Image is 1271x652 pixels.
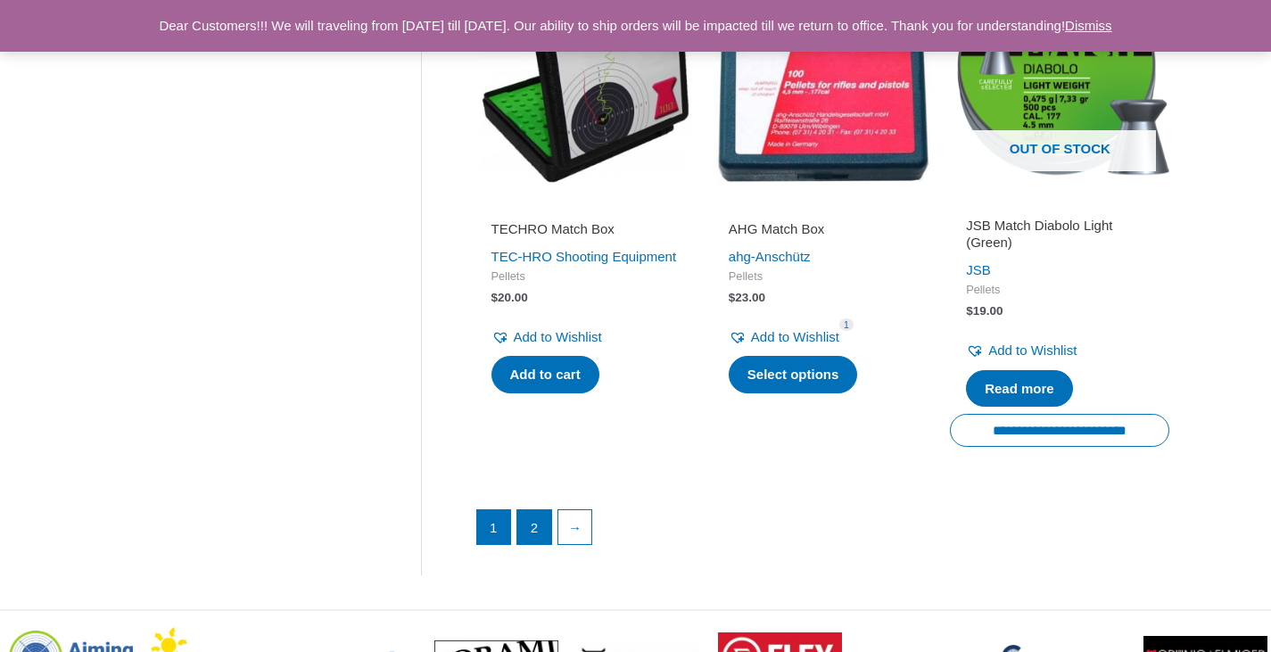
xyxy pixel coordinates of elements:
nav: Product Pagination [475,509,1170,554]
bdi: 19.00 [966,304,1003,318]
span: Out of stock [963,130,1156,171]
a: Page 2 [517,510,551,544]
span: Pellets [966,283,1153,298]
a: TECHRO Match Box [491,220,679,244]
a: Add to Wishlist [491,325,602,350]
span: $ [491,291,499,304]
h2: JSB Match Diabolo Light (Green) [966,217,1153,252]
a: JSB Match Diabolo Light (Green) [966,217,1153,259]
a: ahg-Anschütz [729,249,811,264]
span: Add to Wishlist [514,329,602,344]
h2: TECHRO Match Box [491,220,679,238]
iframe: Customer reviews powered by Trustpilot [966,195,1153,217]
span: Page 1 [477,510,511,544]
a: TEC-HRO Shooting Equipment [491,249,677,264]
a: Add to cart: “TECHRO Match Box” [491,356,599,393]
a: Dismiss [1065,18,1112,33]
span: Add to Wishlist [988,343,1077,358]
a: Read more about “JSB Match Diabolo Light (Green)” [966,370,1073,408]
a: AHG Match Box [729,220,916,244]
span: $ [966,304,973,318]
span: 1 [839,318,854,332]
span: Add to Wishlist [751,329,839,344]
a: → [558,510,592,544]
a: Add to Wishlist [729,325,839,350]
bdi: 20.00 [491,291,528,304]
h2: AHG Match Box [729,220,916,238]
span: Pellets [491,269,679,285]
a: Add to Wishlist [966,338,1077,363]
a: Select options for “AHG Match Box” [729,356,858,393]
iframe: Customer reviews powered by Trustpilot [729,195,916,217]
span: Pellets [729,269,916,285]
a: JSB [966,262,991,277]
bdi: 23.00 [729,291,765,304]
span: $ [729,291,736,304]
iframe: Customer reviews powered by Trustpilot [491,195,679,217]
